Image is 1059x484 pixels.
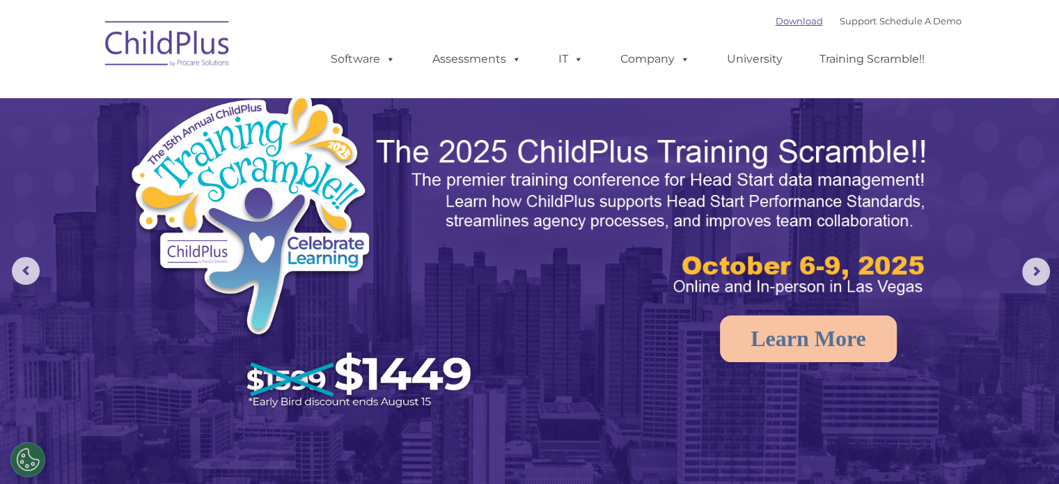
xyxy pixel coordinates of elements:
button: Cookies Settings [10,442,45,477]
a: University [713,45,797,73]
a: IT [544,45,597,73]
a: Assessments [418,45,535,73]
a: Learn More [720,315,897,362]
img: ChildPlus by Procare Solutions [98,11,237,81]
a: Software [317,45,409,73]
a: Company [606,45,704,73]
iframe: Chat Widget [832,334,1059,484]
a: Download [776,15,823,26]
a: Training Scramble!! [806,45,939,73]
a: Support [840,15,877,26]
a: Schedule A Demo [879,15,962,26]
span: Last name [194,92,236,102]
font: | [776,15,962,26]
span: Phone number [194,149,253,159]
